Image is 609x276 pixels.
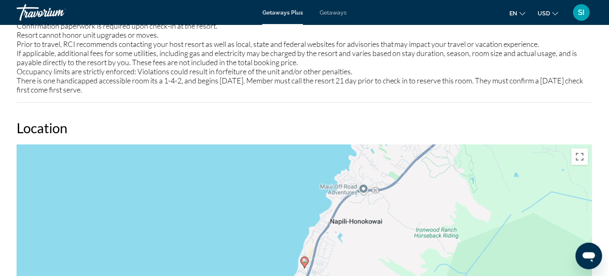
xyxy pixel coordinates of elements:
button: Change currency [538,7,558,19]
a: Travorium [17,2,100,23]
a: Getaways Plus [262,9,303,16]
div: The resort does not have rollaway beds. Confirmation paperwork is required upon check-in at the r... [17,12,592,94]
span: en [510,10,518,17]
h2: Location [17,120,592,136]
iframe: Button to launch messaging window [576,243,602,269]
span: SI [578,8,585,17]
a: Getaways [320,9,347,16]
button: User Menu [571,4,592,21]
button: Change language [510,7,526,19]
button: Toggle fullscreen view [572,149,588,165]
span: USD [538,10,550,17]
